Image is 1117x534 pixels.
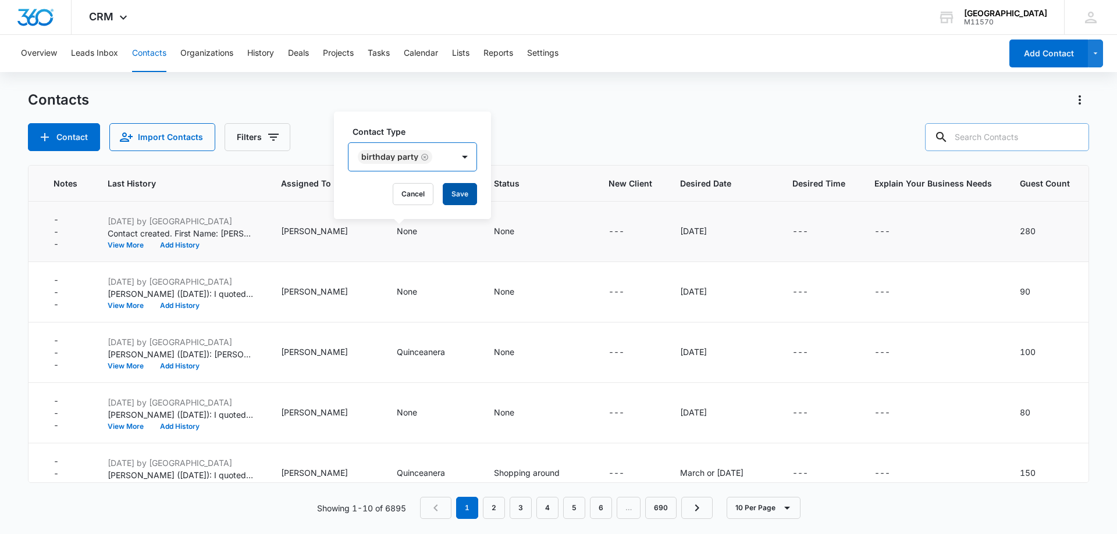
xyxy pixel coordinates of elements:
[494,225,514,237] div: None
[964,9,1047,18] div: account name
[108,275,253,288] p: [DATE] by [GEOGRAPHIC_DATA]
[609,406,624,420] div: ---
[54,395,59,431] div: ---
[397,225,438,239] div: Type - None - Select to Edit Field
[281,406,369,420] div: Assigned To - Cynthia Peraza - Select to Edit Field
[609,225,624,239] div: ---
[281,467,369,481] div: Assigned To - Cynthia Peraza - Select to Edit Field
[680,346,728,360] div: Desired Date - 7/11/2026 - Select to Edit Field
[397,346,466,360] div: Type - Quinceanera - Select to Edit Field
[1020,346,1056,360] div: Guest Count - 100 - Select to Edit Field
[281,346,369,360] div: Assigned To - Cynthia Peraza - Select to Edit Field
[288,35,309,72] button: Deals
[420,497,713,519] nav: Pagination
[874,467,911,481] div: Explain Your Business Needs - - Select to Edit Field
[397,285,417,298] div: None
[108,288,253,300] p: [PERSON_NAME] ([DATE]): I quoted the client $5,500 (Rose Gold) and $7,400 (French) and if wants t...
[792,467,808,481] div: ---
[108,457,253,469] p: [DATE] by [GEOGRAPHIC_DATA]
[54,213,59,250] div: ---
[281,285,369,299] div: Assigned To - Cynthia Peraza - Select to Edit Field
[152,302,208,309] button: Add History
[1020,406,1051,420] div: Guest Count - 80 - Select to Edit Field
[54,213,80,250] div: Notes - - Select to Edit Field
[874,406,911,420] div: Explain Your Business Needs - - Select to Edit Field
[281,225,348,237] div: [PERSON_NAME]
[281,225,369,239] div: Assigned To - Cynthia Peraza - Select to Edit Field
[108,469,253,481] p: [PERSON_NAME] ([DATE]): I quoted the client again $11,400 plus taxes (French) for the Clay locati...
[368,35,390,72] button: Tasks
[54,177,80,189] span: Notes
[108,348,253,360] p: [PERSON_NAME] ([DATE]): [PERSON_NAME] quoted the client on [DATE] $10,400 (French) for a [DATE] a...
[680,177,764,189] span: Desired Date
[874,285,911,299] div: Explain Your Business Needs - - Select to Edit Field
[281,346,348,358] div: [PERSON_NAME]
[1020,177,1070,189] span: Guest Count
[1020,346,1036,358] div: 100
[393,183,433,205] button: Cancel
[494,346,535,360] div: Status - None - Select to Edit Field
[132,35,166,72] button: Contacts
[1020,406,1030,418] div: 80
[874,346,890,360] div: ---
[510,497,532,519] a: Page 3
[494,346,514,358] div: None
[361,153,418,161] div: Birthday Party
[281,406,348,418] div: [PERSON_NAME]
[609,346,624,360] div: ---
[792,285,829,299] div: Desired Time - - Select to Edit Field
[108,242,152,249] button: View More
[874,346,911,360] div: Explain Your Business Needs - - Select to Edit Field
[281,177,352,189] span: Assigned To
[54,274,59,310] div: ---
[494,406,535,420] div: Status - None - Select to Edit Field
[317,502,406,514] p: Showing 1-10 of 6895
[874,225,911,239] div: Explain Your Business Needs - - Select to Edit Field
[964,18,1047,26] div: account id
[418,153,429,161] div: Remove Birthday Party
[397,406,417,418] div: None
[108,363,152,370] button: View More
[792,225,808,239] div: ---
[792,406,829,420] div: Desired Time - - Select to Edit Field
[494,406,514,418] div: None
[108,336,253,348] p: [DATE] by [GEOGRAPHIC_DATA]
[28,123,100,151] button: Add Contact
[281,467,348,479] div: [PERSON_NAME]
[1009,40,1088,67] button: Add Contact
[54,274,80,310] div: Notes - - Select to Edit Field
[1020,467,1056,481] div: Guest Count - 150 - Select to Edit Field
[456,497,478,519] em: 1
[680,406,728,420] div: Desired Date - 10/29/2025 - Select to Edit Field
[152,242,208,249] button: Add History
[1070,91,1089,109] button: Actions
[108,423,152,430] button: View More
[792,346,808,360] div: ---
[680,285,707,298] div: [DATE]
[152,423,208,430] button: Add History
[225,123,290,151] button: Filters
[1020,225,1056,239] div: Guest Count - 280 - Select to Edit Field
[792,285,808,299] div: ---
[609,177,652,189] span: New Client
[590,497,612,519] a: Page 6
[1020,285,1051,299] div: Guest Count - 90 - Select to Edit Field
[494,467,560,479] div: Shopping around
[536,497,558,519] a: Page 4
[792,346,829,360] div: Desired Time - - Select to Edit Field
[727,497,801,519] button: 10 Per Page
[609,467,645,481] div: New Client - - Select to Edit Field
[108,408,253,421] p: [PERSON_NAME] ([DATE]): I quoted the client $4,500 plus tax (Rose Gold PKG) and $7,400 plus tax (...
[680,346,707,358] div: [DATE]
[483,497,505,519] a: Page 2
[680,406,707,418] div: [DATE]
[54,334,59,371] div: ---
[54,455,59,492] div: ---
[397,225,417,237] div: None
[1020,467,1036,479] div: 150
[483,35,513,72] button: Reports
[563,497,585,519] a: Page 5
[28,91,89,109] h1: Contacts
[874,406,890,420] div: ---
[180,35,233,72] button: Organizations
